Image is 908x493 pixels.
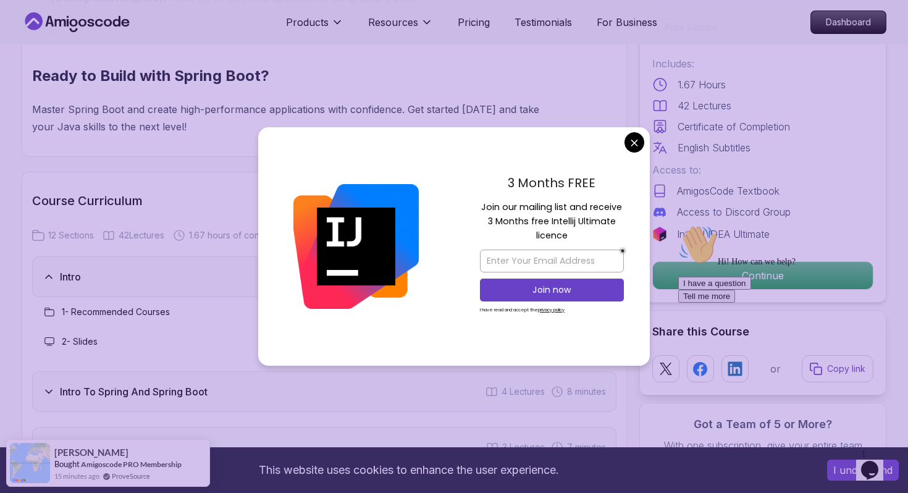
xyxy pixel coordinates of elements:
[5,57,78,70] button: I have a question
[54,459,80,469] span: Bought
[678,98,731,113] p: 42 Lectures
[856,444,896,481] iframe: chat widget
[32,427,616,468] button: Environment Setup3 Lectures 7 minutes
[5,37,122,46] span: Hi! How can we help?
[678,77,726,92] p: 1.67 Hours
[678,119,790,134] p: Certificate of Completion
[458,15,490,30] a: Pricing
[112,471,150,481] a: ProveSource
[652,438,873,468] p: With one subscription, give your entire team access to all courses and features.
[32,192,616,209] h2: Course Curriculum
[652,261,873,290] button: Continue
[62,335,98,348] h3: 2 - Slides
[32,256,616,297] button: Intro2 Lectures
[673,220,896,437] iframe: chat widget
[62,306,170,318] h3: 1 - Recommended Courses
[652,416,873,433] h3: Got a Team of 5 or More?
[677,183,780,198] p: AmigosCode Textbook
[827,460,899,481] button: Accept cookies
[652,227,667,242] img: jetbrains logo
[597,15,657,30] a: For Business
[678,140,750,155] p: English Subtitles
[60,269,81,284] h3: Intro
[32,101,558,135] p: Master Spring Boot and create high-performance applications with confidence. Get started [DATE] a...
[54,471,99,481] span: 15 minutes ago
[5,5,44,44] img: :wave:
[81,460,182,469] a: Amigoscode PRO Membership
[652,56,873,71] p: Includes:
[32,371,616,412] button: Intro To Spring And Spring Boot4 Lectures 8 minutes
[515,15,572,30] a: Testimonials
[810,11,886,34] a: Dashboard
[368,15,433,40] button: Resources
[5,70,62,83] button: Tell me more
[567,386,606,398] span: 8 minutes
[677,204,791,219] p: Access to Discord Group
[32,66,558,86] h2: Ready to Build with Spring Boot?
[119,229,164,242] span: 42 Lectures
[502,386,545,398] span: 4 Lectures
[502,441,545,453] span: 3 Lectures
[653,262,873,289] p: Continue
[9,457,809,484] div: This website uses cookies to enhance the user experience.
[652,162,873,177] p: Access to:
[5,5,227,83] div: 👋Hi! How can we help?I have a questionTell me more
[286,15,329,30] p: Products
[54,447,128,458] span: [PERSON_NAME]
[811,11,886,33] p: Dashboard
[189,229,275,242] span: 1.67 hours of content
[286,15,343,40] button: Products
[652,323,873,340] h2: Share this Course
[368,15,418,30] p: Resources
[60,384,208,399] h3: Intro To Spring And Spring Boot
[567,441,606,453] span: 7 minutes
[10,443,50,483] img: provesource social proof notification image
[48,229,94,242] span: 12 Sections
